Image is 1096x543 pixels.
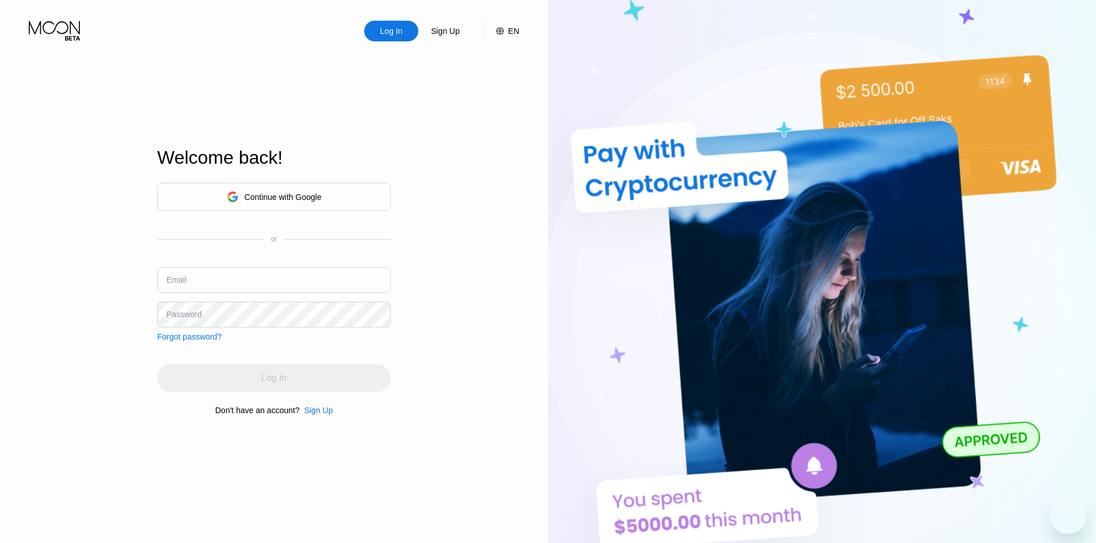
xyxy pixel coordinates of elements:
[1050,497,1087,534] iframe: Button to launch messaging window
[157,147,391,168] div: Welcome back!
[157,332,222,341] div: Forgot password?
[304,406,333,415] div: Sign Up
[364,21,418,41] div: Log In
[418,21,472,41] div: Sign Up
[245,192,322,202] div: Continue with Google
[484,21,519,41] div: EN
[271,235,277,243] div: or
[430,25,461,37] div: Sign Up
[215,406,300,415] div: Don't have an account?
[166,310,201,319] div: Password
[166,275,186,284] div: Email
[300,406,333,415] div: Sign Up
[508,26,519,36] div: EN
[379,25,404,37] div: Log In
[157,183,391,211] div: Continue with Google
